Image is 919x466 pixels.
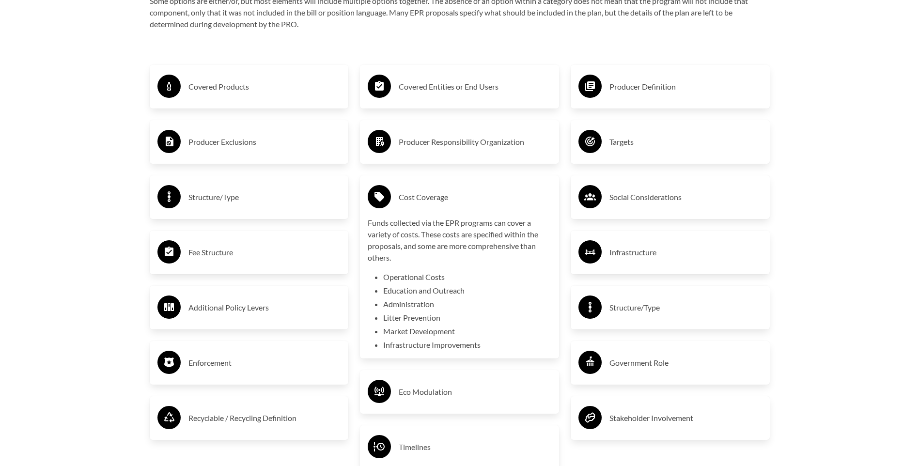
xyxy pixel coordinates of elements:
h3: Targets [609,134,762,150]
h3: Structure/Type [609,300,762,315]
h3: Producer Definition [609,79,762,94]
h3: Additional Policy Levers [188,300,341,315]
h3: Timelines [399,439,551,455]
li: Operational Costs [383,271,551,283]
h3: Government Role [609,355,762,371]
h3: Infrastructure [609,245,762,260]
h3: Enforcement [188,355,341,371]
h3: Social Considerations [609,189,762,205]
h3: Recyclable / Recycling Definition [188,410,341,426]
h3: Cost Coverage [399,189,551,205]
li: Litter Prevention [383,312,551,324]
h3: Producer Responsibility Organization [399,134,551,150]
li: Administration [383,298,551,310]
li: Infrastructure Improvements [383,339,551,351]
h3: Producer Exclusions [188,134,341,150]
p: Funds collected via the EPR programs can cover a variety of costs. These costs are specified with... [368,217,551,264]
h3: Eco Modulation [399,384,551,400]
h3: Stakeholder Involvement [609,410,762,426]
h3: Fee Structure [188,245,341,260]
li: Education and Outreach [383,285,551,296]
h3: Structure/Type [188,189,341,205]
h3: Covered Products [188,79,341,94]
h3: Covered Entities or End Users [399,79,551,94]
li: Market Development [383,326,551,337]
